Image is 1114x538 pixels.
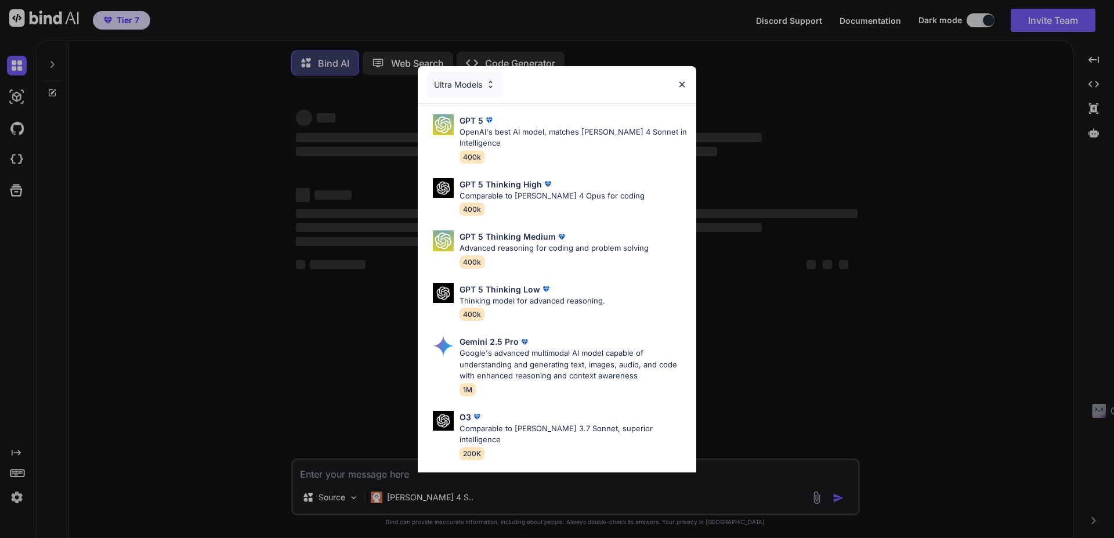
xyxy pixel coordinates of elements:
p: GPT 5 [460,114,483,127]
img: premium [556,231,567,243]
p: Comparable to [PERSON_NAME] 4 Opus for coding [460,190,645,202]
p: Comparable to [PERSON_NAME] 3.7 Sonnet, superior intelligence [460,423,687,446]
img: premium [471,411,483,423]
p: Advanced reasoning for coding and problem solving [460,243,649,254]
p: GPT 5 Thinking Low [460,283,540,295]
span: 400k [460,150,484,164]
span: 1M [460,383,476,396]
p: GPT 5 Thinking High [460,178,542,190]
img: Pick Models [433,230,454,251]
img: Pick Models [486,80,495,89]
span: 400k [460,308,484,321]
img: Pick Models [433,411,454,431]
img: close [677,80,687,89]
p: O3 [460,411,471,423]
p: Thinking model for advanced reasoning. [460,295,605,307]
div: Ultra Models [427,72,502,98]
p: OpenAI's best AI model, matches [PERSON_NAME] 4 Sonnet in Intelligence [460,127,687,149]
p: GPT 5 Thinking Medium [460,230,556,243]
img: Pick Models [433,283,454,304]
img: premium [519,336,530,348]
img: premium [483,114,495,126]
p: Google's advanced multimodal AI model capable of understanding and generating text, images, audio... [460,348,687,382]
img: premium [540,283,552,295]
p: Gemini 2.5 Pro [460,335,519,348]
img: Pick Models [433,335,454,356]
span: 400k [460,255,484,269]
span: 200K [460,447,484,460]
img: Pick Models [433,178,454,198]
img: Pick Models [433,114,454,135]
span: 400k [460,203,484,216]
img: premium [542,178,554,190]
